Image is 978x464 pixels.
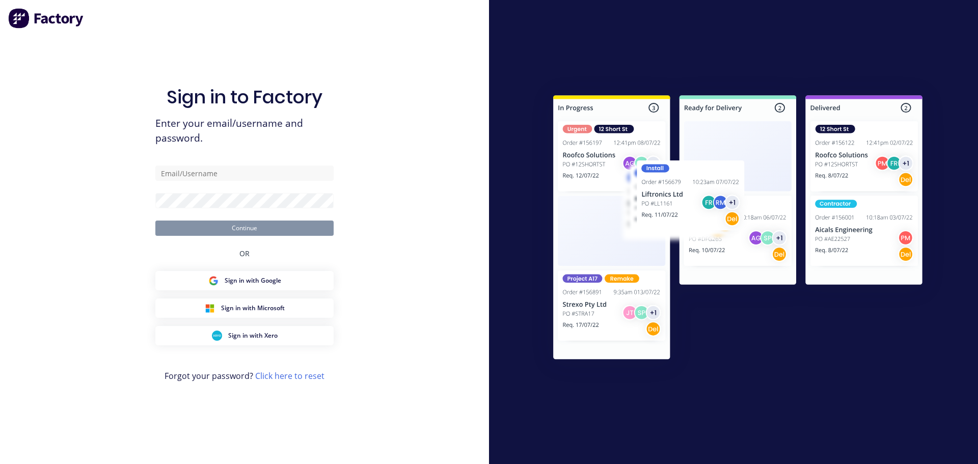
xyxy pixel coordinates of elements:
[531,75,945,384] img: Sign in
[165,370,324,382] span: Forgot your password?
[208,276,219,286] img: Google Sign in
[212,331,222,341] img: Xero Sign in
[155,166,334,181] input: Email/Username
[155,221,334,236] button: Continue
[8,8,85,29] img: Factory
[225,276,281,285] span: Sign in with Google
[155,326,334,345] button: Xero Sign inSign in with Xero
[221,304,285,313] span: Sign in with Microsoft
[239,236,250,271] div: OR
[205,303,215,313] img: Microsoft Sign in
[155,116,334,146] span: Enter your email/username and password.
[155,298,334,318] button: Microsoft Sign inSign in with Microsoft
[155,271,334,290] button: Google Sign inSign in with Google
[255,370,324,381] a: Click here to reset
[167,86,322,108] h1: Sign in to Factory
[228,331,278,340] span: Sign in with Xero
